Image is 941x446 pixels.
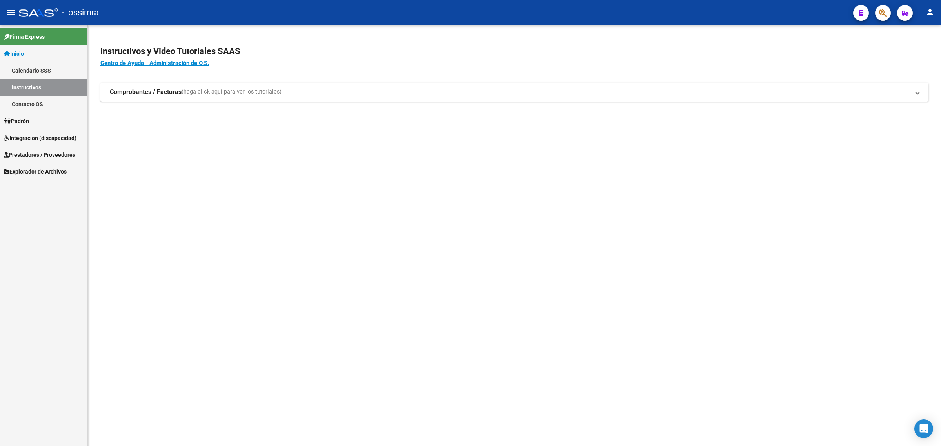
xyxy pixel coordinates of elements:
[182,88,282,96] span: (haga click aquí para ver los tutoriales)
[4,167,67,176] span: Explorador de Archivos
[100,44,928,59] h2: Instructivos y Video Tutoriales SAAS
[925,7,935,17] mat-icon: person
[100,60,209,67] a: Centro de Ayuda - Administración de O.S.
[4,117,29,125] span: Padrón
[4,49,24,58] span: Inicio
[100,83,928,102] mat-expansion-panel-header: Comprobantes / Facturas(haga click aquí para ver los tutoriales)
[4,33,45,41] span: Firma Express
[6,7,16,17] mat-icon: menu
[4,134,76,142] span: Integración (discapacidad)
[914,419,933,438] div: Open Intercom Messenger
[110,88,182,96] strong: Comprobantes / Facturas
[62,4,99,21] span: - ossimra
[4,150,75,159] span: Prestadores / Proveedores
